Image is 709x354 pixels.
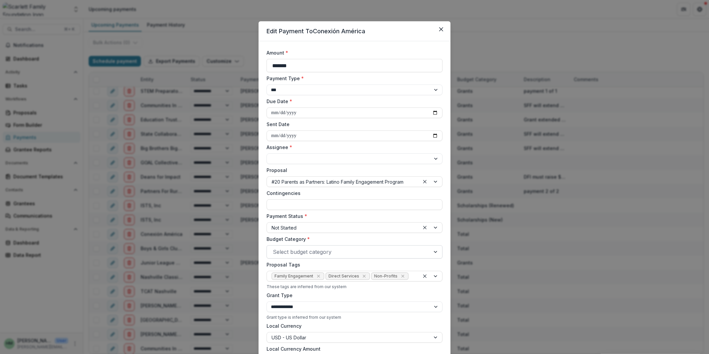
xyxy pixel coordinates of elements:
[267,236,438,243] label: Budget Category
[315,273,322,279] div: Remove Family Engagement
[267,144,438,151] label: Assignee
[421,224,429,232] div: Clear selected options
[267,190,438,197] label: Contingencies
[267,98,438,105] label: Due Date
[275,274,313,278] span: Family Engagement
[267,213,438,220] label: Payment Status
[267,49,438,56] label: Amount
[267,315,442,320] div: Grant type is inferred from our system
[399,273,406,279] div: Remove Non-Profits
[259,21,450,41] header: Edit Payment To Conexión América
[267,121,438,128] label: Sent Date
[267,345,438,352] label: Local Currency Amount
[267,75,438,82] label: Payment Type
[421,272,429,280] div: Clear selected options
[361,273,367,279] div: Remove Direct Services
[267,322,302,329] label: Local Currency
[267,292,438,299] label: Grant Type
[267,284,442,289] div: These tags are inferred from our system
[436,24,446,35] button: Close
[374,274,397,278] span: Non-Profits
[329,274,359,278] span: Direct Services
[421,178,429,186] div: Clear selected options
[267,167,438,174] label: Proposal
[267,261,438,268] label: Proposal Tags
